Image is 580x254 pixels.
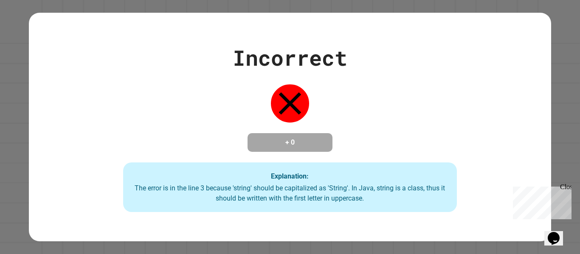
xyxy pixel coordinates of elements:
[3,3,59,54] div: Chat with us now!Close
[233,42,347,74] div: Incorrect
[510,183,572,219] iframe: chat widget
[271,172,309,180] strong: Explanation:
[256,137,324,148] h4: + 0
[132,183,449,204] div: The error is in the line 3 because 'string' should be capitalized as 'String'. In Java, string is...
[544,220,572,246] iframe: chat widget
